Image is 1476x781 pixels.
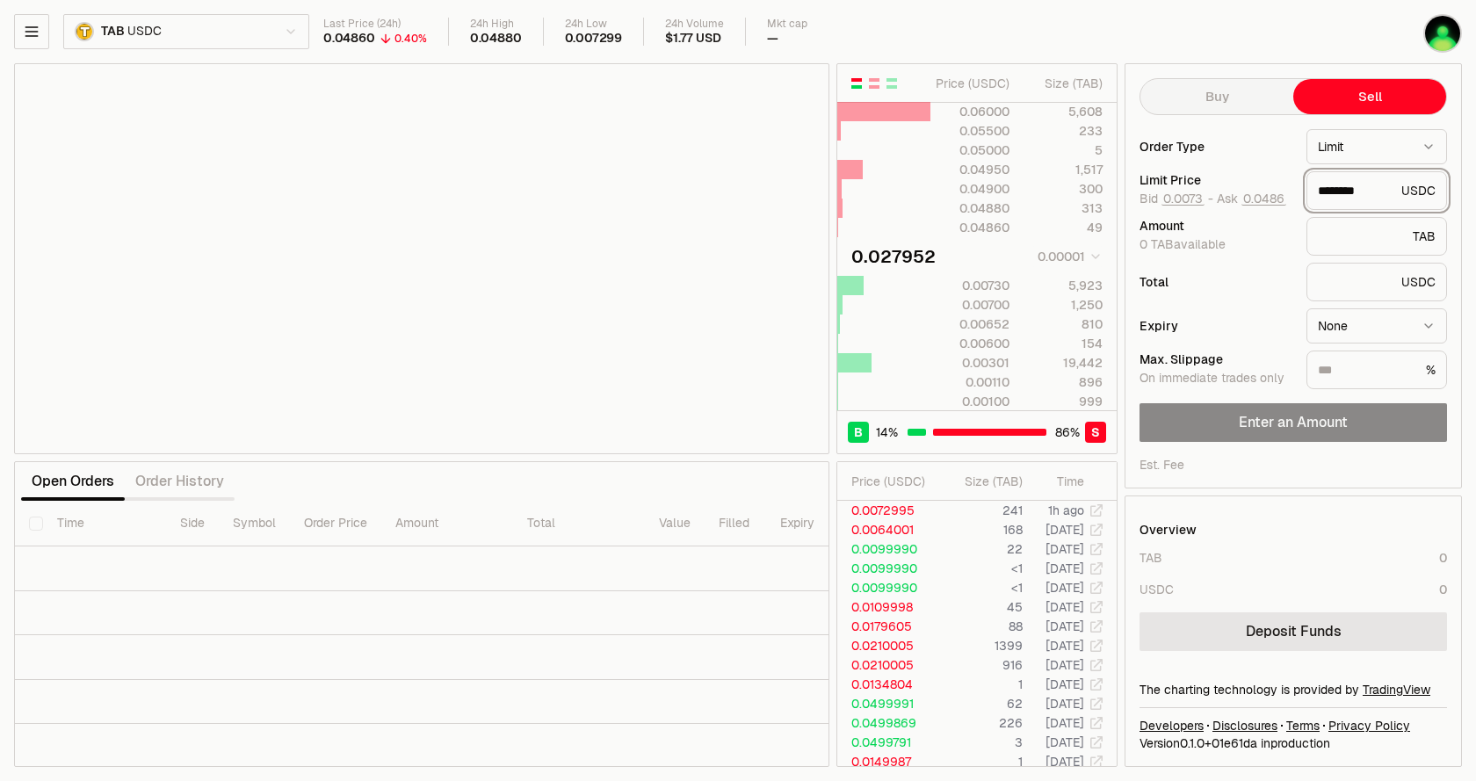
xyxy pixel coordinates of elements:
div: Expiry [1140,320,1292,332]
a: TradingView [1363,682,1430,698]
button: Sell [1293,79,1446,114]
a: Privacy Policy [1328,717,1410,734]
td: 0.0499791 [837,733,939,752]
span: Ask [1217,192,1286,207]
td: 0.0109998 [837,597,939,617]
button: Show Buy Orders Only [885,76,899,90]
div: 49 [1024,219,1103,236]
span: 0 TAB available [1140,236,1226,252]
button: 0.0073 [1161,192,1205,206]
div: Mkt cap [767,18,807,31]
button: Show Sell Orders Only [867,76,881,90]
th: Amount [381,501,513,546]
div: 0.05500 [931,122,1009,140]
time: [DATE] [1045,560,1084,576]
th: Value [645,501,705,546]
div: 5,923 [1024,277,1103,294]
span: USDC [127,24,161,40]
td: 226 [939,713,1024,733]
div: 233 [1024,122,1103,140]
td: 88 [939,617,1024,636]
div: USDC [1306,171,1447,210]
div: % [1306,351,1447,389]
div: $1.77 USD [665,31,720,47]
td: 0.0099990 [837,559,939,578]
div: The charting technology is provided by [1140,681,1447,698]
th: Symbol [219,501,290,546]
div: Size ( TAB ) [1024,75,1103,92]
span: S [1091,423,1100,441]
td: 0.0210005 [837,636,939,655]
td: 22 [939,539,1024,559]
button: 0.0486 [1241,192,1286,206]
div: 0.00301 [931,354,1009,372]
time: [DATE] [1045,599,1084,615]
div: 154 [1024,335,1103,352]
div: 24h Low [565,18,623,31]
span: 14 % [876,423,898,441]
a: Disclosures [1212,717,1277,734]
time: [DATE] [1045,696,1084,712]
div: 0.00100 [931,393,1009,410]
a: Terms [1286,717,1320,734]
div: 0.40% [394,32,427,46]
div: 0.027952 [851,244,936,269]
div: Max. Slippage [1140,353,1292,365]
td: 1399 [939,636,1024,655]
div: 24h High [470,18,522,31]
time: 1h ago [1048,503,1084,518]
button: Show Buy and Sell Orders [850,76,864,90]
div: 0.04880 [931,199,1009,217]
div: On immediate trades only [1140,371,1292,387]
div: Limit Price [1140,174,1292,186]
td: 0.0179605 [837,617,939,636]
div: Overview [1140,521,1197,539]
td: 0.0099990 [837,539,939,559]
time: [DATE] [1045,618,1084,634]
div: TAB [1306,217,1447,256]
time: [DATE] [1045,638,1084,654]
div: — [767,31,778,47]
img: sam3 [1425,16,1460,51]
div: 0.04900 [931,180,1009,198]
td: 0.0072995 [837,501,939,520]
div: 1,250 [1024,296,1103,314]
div: 19,442 [1024,354,1103,372]
div: 300 [1024,180,1103,198]
button: None [1306,308,1447,343]
a: Developers [1140,717,1204,734]
time: [DATE] [1045,522,1084,538]
a: Deposit Funds [1140,612,1447,651]
th: Order Price [290,501,381,546]
div: USDC [1140,581,1174,598]
th: Time [43,501,166,546]
th: Side [166,501,219,546]
button: Order History [125,464,235,499]
td: <1 [939,559,1024,578]
div: 0.00600 [931,335,1009,352]
span: Bid - [1140,192,1213,207]
td: 0.0064001 [837,520,939,539]
div: Total [1140,276,1292,288]
div: 24h Volume [665,18,724,31]
th: Expiry [766,501,885,546]
button: Open Orders [21,464,125,499]
td: 0.0134804 [837,675,939,694]
iframe: Financial Chart [15,64,828,453]
td: 62 [939,694,1024,713]
th: Filled [705,501,766,546]
div: 0.06000 [931,103,1009,120]
span: B [854,423,863,441]
div: 5,608 [1024,103,1103,120]
div: Price ( USDC ) [851,473,938,490]
div: 0.00652 [931,315,1009,333]
div: 896 [1024,373,1103,391]
time: [DATE] [1045,734,1084,750]
td: 1 [939,675,1024,694]
div: 0.04950 [931,161,1009,178]
td: 0.0210005 [837,655,939,675]
time: [DATE] [1045,715,1084,731]
span: TAB [101,24,124,40]
div: 0.007299 [565,31,623,47]
div: Amount [1140,220,1292,232]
